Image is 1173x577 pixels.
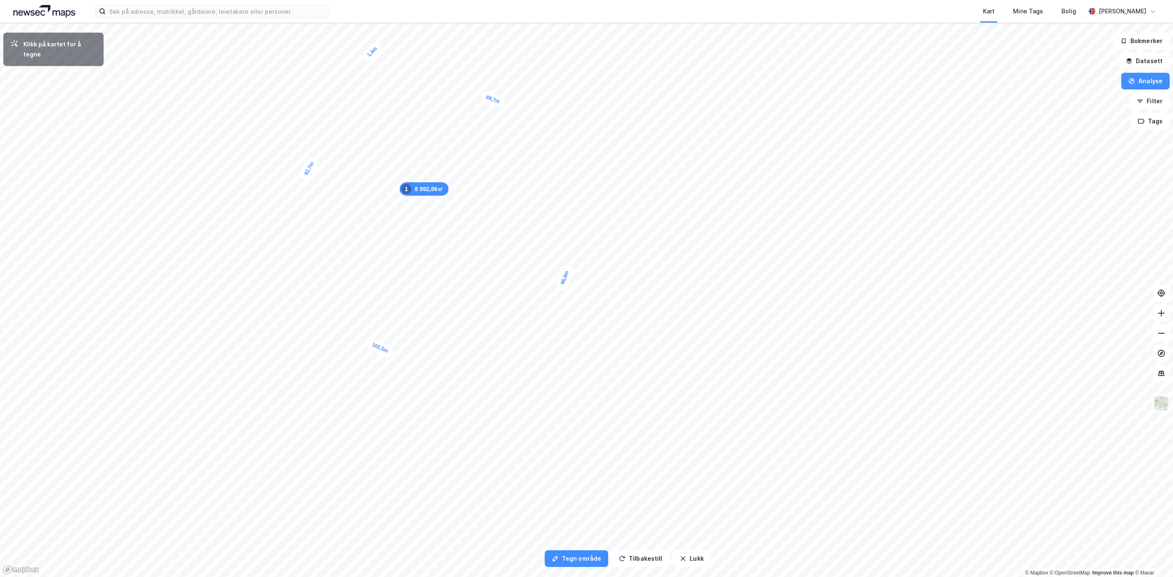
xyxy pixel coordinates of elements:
a: Improve this map [1092,570,1134,576]
div: [PERSON_NAME] [1099,6,1146,16]
a: OpenStreetMap [1050,570,1090,576]
a: Mapbox [1025,570,1048,576]
div: 1 [401,184,411,194]
button: Bokmerker [1113,33,1170,49]
img: logo.a4113a55bc3d86da70a041830d287a7e.svg [13,5,75,18]
div: Kontrollprogram for chat [1131,537,1173,577]
div: Bolig [1061,6,1076,16]
button: Tilbakestill [612,550,669,567]
div: Map marker [361,40,384,64]
button: Datasett [1119,53,1170,69]
div: Kart [983,6,995,16]
div: Map marker [555,264,575,291]
div: Klikk på kartet for å tegne [23,39,97,59]
input: Søk på adresse, matrikkel, gårdeiere, leietakere eller personer [106,5,329,18]
button: Filter [1130,93,1170,110]
div: Map marker [298,155,320,182]
div: Mine Tags [1013,6,1043,16]
a: Mapbox homepage [3,565,39,574]
button: Lukk [673,550,711,567]
div: Map marker [366,337,395,359]
div: Map marker [480,90,506,110]
button: Analyse [1121,73,1170,89]
button: Tags [1131,113,1170,130]
div: Map marker [400,182,449,196]
button: Tegn område [545,550,608,567]
img: Z [1153,396,1169,411]
iframe: Chat Widget [1131,537,1173,577]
